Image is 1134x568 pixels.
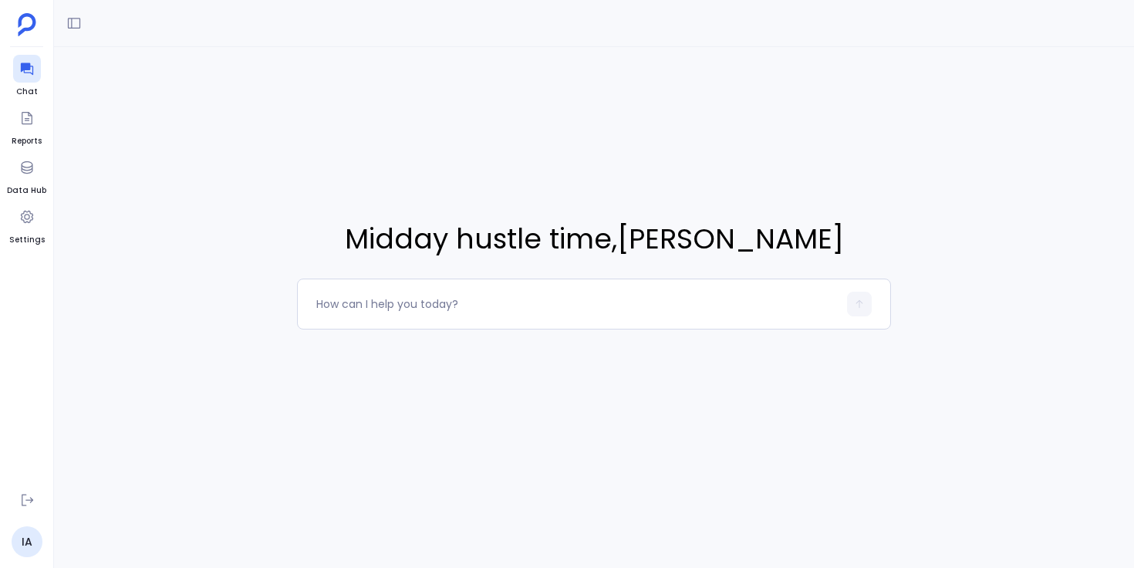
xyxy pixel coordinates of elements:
[18,13,36,36] img: petavue logo
[9,234,45,246] span: Settings
[7,154,46,197] a: Data Hub
[12,526,42,557] a: IA
[9,203,45,246] a: Settings
[13,86,41,98] span: Chat
[12,104,42,147] a: Reports
[13,55,41,98] a: Chat
[7,184,46,197] span: Data Hub
[12,135,42,147] span: Reports
[297,218,891,260] span: Midday hustle time , [PERSON_NAME]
